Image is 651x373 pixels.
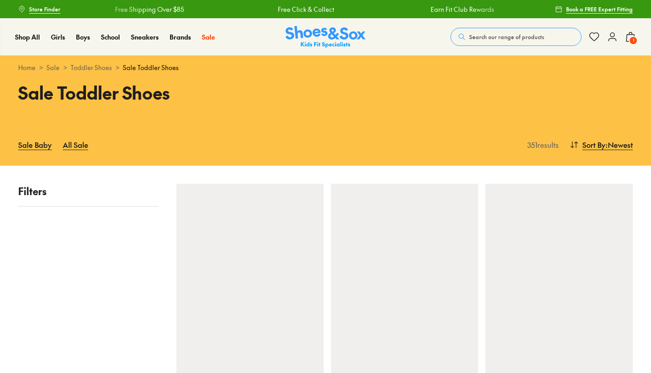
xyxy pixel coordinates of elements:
span: Book a FREE Expert Fitting [566,5,633,13]
a: Shop All [15,32,40,42]
span: Brands [170,32,191,41]
p: Filters [18,184,158,199]
span: School [101,32,120,41]
div: > > > [18,63,633,72]
a: Sale [46,63,60,72]
span: : Newest [606,139,633,150]
a: Toddler Shoes [70,63,112,72]
span: Sort By [582,139,606,150]
a: Brands [170,32,191,42]
span: Sneakers [131,32,159,41]
span: 1 [629,36,638,45]
button: Search our range of products [451,28,581,46]
a: Earn Fit Club Rewards [431,5,494,14]
span: Sale Toddler Shoes [123,63,179,72]
a: Sale Baby [18,135,52,155]
span: Boys [76,32,90,41]
span: Search our range of products [469,33,544,41]
img: SNS_Logo_Responsive.svg [285,26,366,48]
a: Sale [202,32,215,42]
h1: Sale Toddler Shoes [18,80,315,106]
a: Shoes & Sox [285,26,366,48]
a: Boys [76,32,90,42]
p: 351 results [524,139,559,150]
button: Sort By:Newest [570,135,633,155]
a: Store Finder [18,1,60,17]
a: Home [18,63,35,72]
a: School [101,32,120,42]
a: Girls [51,32,65,42]
a: Book a FREE Expert Fitting [555,1,633,17]
span: Girls [51,32,65,41]
span: Shop All [15,32,40,41]
span: Store Finder [29,5,60,13]
a: Free Shipping Over $85 [115,5,184,14]
button: 1 [625,27,636,47]
span: Sale [202,32,215,41]
a: All Sale [63,135,88,155]
a: Free Click & Collect [278,5,334,14]
a: Sneakers [131,32,159,42]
